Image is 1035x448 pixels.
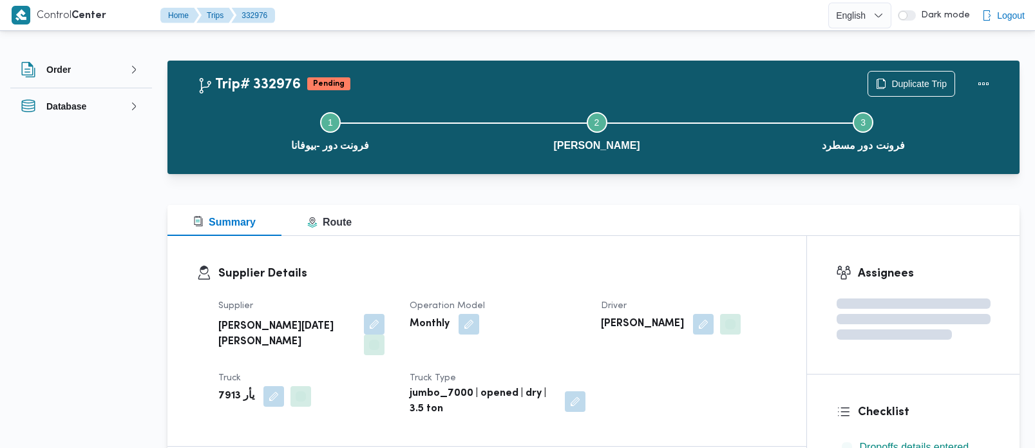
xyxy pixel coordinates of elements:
b: يأر 7913 [218,389,254,404]
img: X8yXhbKr1z7QwAAAABJRU5ErkJggg== [12,6,30,24]
span: Pending [307,77,350,90]
span: Route [307,217,352,228]
span: 2 [594,117,600,128]
span: Driver [601,302,627,310]
span: 3 [860,117,866,128]
span: Duplicate Trip [891,76,947,92]
button: Actions [971,71,996,97]
button: Logout [976,3,1030,28]
span: فرونت دور -بيوفانا [291,138,369,153]
span: Truck Type [410,374,456,382]
span: Logout [997,8,1025,23]
b: Pending [313,80,345,88]
span: Dark mode [916,10,970,21]
span: Truck [218,374,241,382]
b: Center [71,11,106,21]
h3: Database [46,99,86,114]
button: Home [160,8,199,23]
h3: Assignees [858,265,991,282]
button: فرونت دور مسطرد [730,97,996,164]
button: Duplicate Trip [868,71,955,97]
h3: Order [46,62,71,77]
h2: Trip# 332976 [197,77,301,93]
b: [PERSON_NAME] [601,317,684,332]
span: Operation Model [410,302,485,310]
span: 1 [328,117,333,128]
button: فرونت دور -بيوفانا [197,97,464,164]
b: [PERSON_NAME][DATE] [PERSON_NAME] [218,319,355,350]
span: فرونت دور مسطرد [822,138,905,153]
button: Order [21,62,142,77]
span: Supplier [218,302,253,310]
span: Summary [193,217,256,228]
button: Trips [196,8,234,23]
b: jumbo_7000 | opened | dry | 3.5 ton [410,386,556,417]
b: Monthly [410,317,450,332]
h3: Checklist [858,404,991,421]
h3: Supplier Details [218,265,777,282]
button: Database [21,99,142,114]
button: [PERSON_NAME] [464,97,730,164]
span: [PERSON_NAME] [553,138,640,153]
button: 332976 [231,8,275,23]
